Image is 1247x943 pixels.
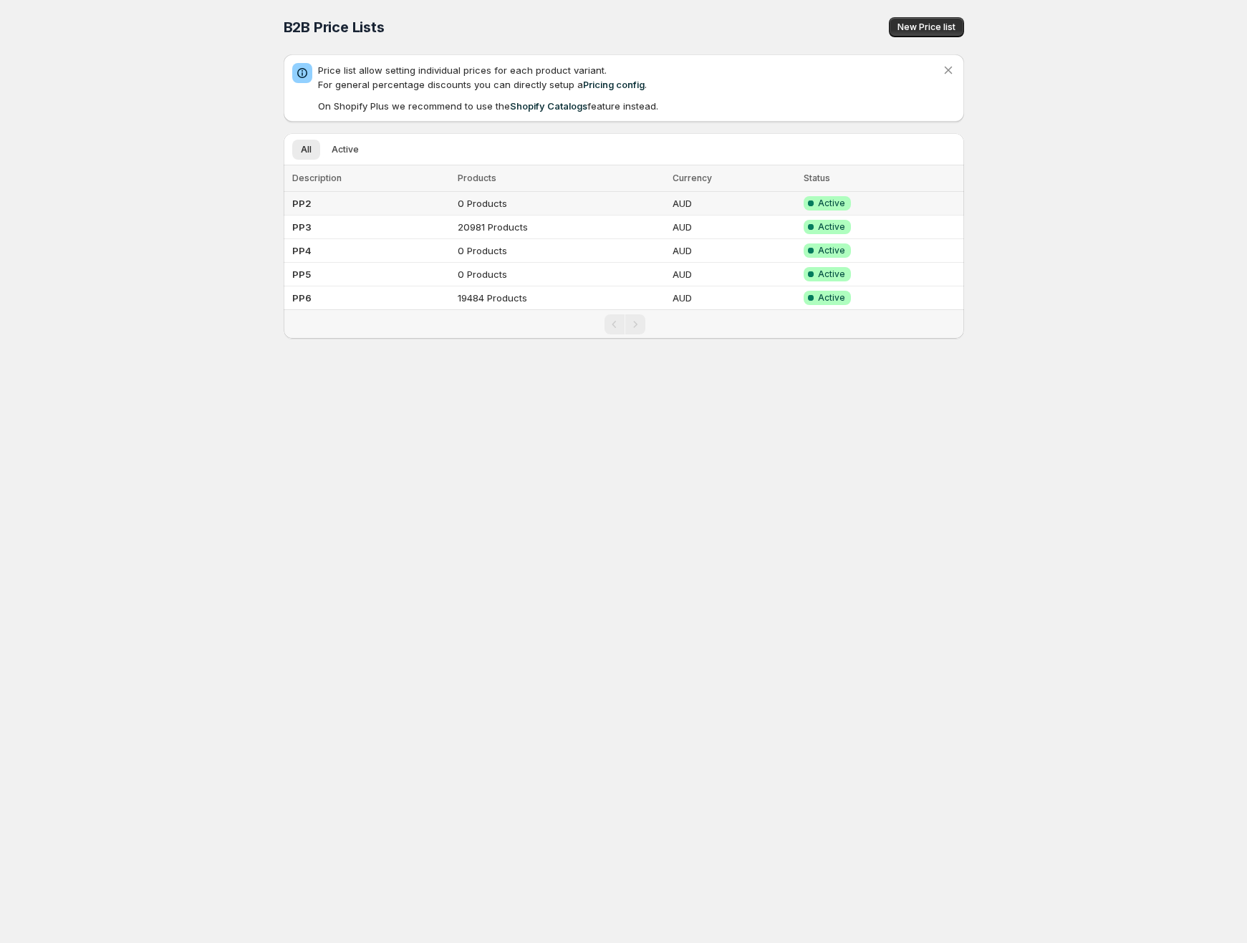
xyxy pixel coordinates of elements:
[668,263,799,286] td: AUD
[292,198,312,209] b: PP2
[668,216,799,239] td: AUD
[818,269,845,280] span: Active
[284,19,385,36] span: B2B Price Lists
[583,79,645,90] a: Pricing config
[453,263,668,286] td: 0 Products
[510,100,587,112] a: Shopify Catalogs
[897,21,955,33] span: New Price list
[889,17,964,37] button: New Price list
[453,216,668,239] td: 20981 Products
[458,173,496,183] span: Products
[938,60,958,80] button: Dismiss notification
[668,239,799,263] td: AUD
[284,309,964,339] nav: Pagination
[668,192,799,216] td: AUD
[318,99,941,113] p: On Shopify Plus we recommend to use the feature instead.
[318,63,941,92] p: Price list allow setting individual prices for each product variant. For general percentage disco...
[453,239,668,263] td: 0 Products
[292,269,311,280] b: PP5
[292,221,312,233] b: PP3
[332,144,359,155] span: Active
[668,286,799,310] td: AUD
[818,292,845,304] span: Active
[804,173,830,183] span: Status
[818,221,845,233] span: Active
[818,245,845,256] span: Active
[292,173,342,183] span: Description
[292,245,312,256] b: PP4
[673,173,712,183] span: Currency
[453,192,668,216] td: 0 Products
[818,198,845,209] span: Active
[292,292,312,304] b: PP6
[301,144,312,155] span: All
[453,286,668,310] td: 19484 Products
